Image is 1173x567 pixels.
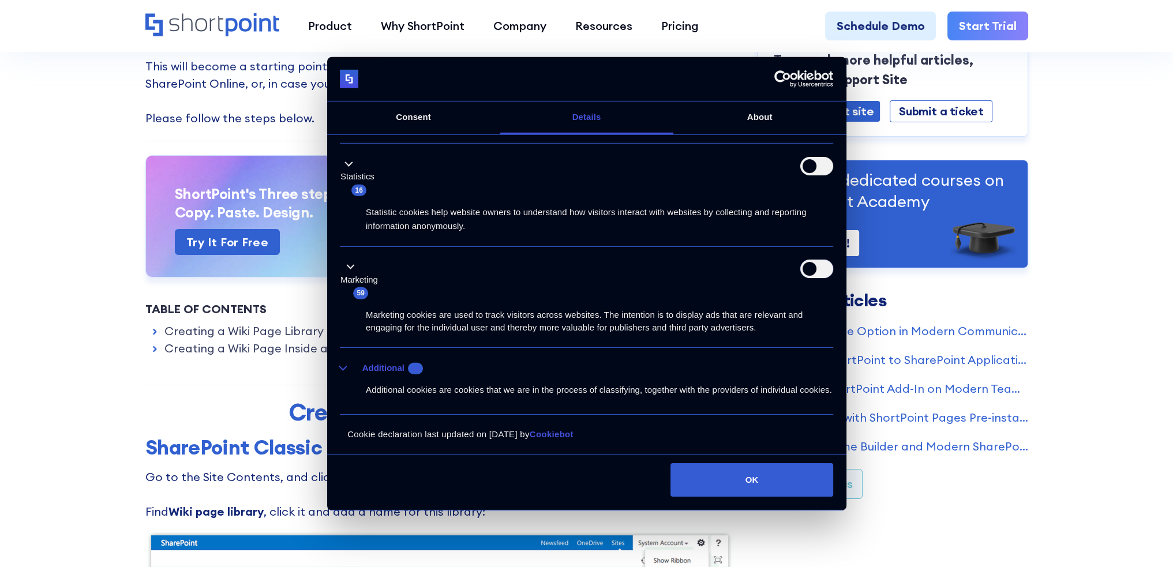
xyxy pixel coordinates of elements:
[340,197,833,233] div: Statistic cookies help website owners to understand how visitors interact with websites by collec...
[340,361,430,376] button: Additional (10)
[294,12,366,40] a: Product
[561,12,647,40] a: Resources
[757,351,1028,369] a: How to Add ShortPoint to SharePoint Application Pages
[530,429,574,439] a: Cookiebot
[175,185,693,222] h3: ShortPoint's Three steps to a custom intranet site Copy. Paste. Design.
[479,12,561,40] a: Company
[340,70,358,88] img: logo
[164,322,324,340] a: Creating a Wiki Page Library
[661,17,699,35] div: Pricing
[500,102,673,134] a: Details
[164,340,370,357] a: Creating a Wiki Page Inside a Library
[226,399,659,426] h2: Creating a Wiki Page Library
[408,363,423,374] span: 10
[381,17,464,35] div: Why ShortPoint
[145,13,280,38] a: Home
[366,385,832,395] span: Additional cookies are cookies that we are in the process of classifying, together with the provi...
[825,12,936,40] a: Schedule Demo
[493,17,546,35] div: Company
[732,70,833,88] a: Usercentrics Cookiebot - opens in a new window
[327,102,500,134] a: Consent
[774,170,1011,212] p: Visit our dedicated courses on ShortPoint Academy
[145,435,740,459] h3: SharePoint Classic site
[647,12,713,40] a: Pricing
[366,12,479,40] a: Why ShortPoint
[145,301,740,318] div: Table of Contents
[168,504,264,519] strong: Wiki page library
[353,287,368,299] span: 59
[966,434,1173,567] iframe: Chat Widget
[340,170,374,183] label: Statistics
[145,468,740,520] p: Go to the Site Contents, and click the button. Find , click it and add a name for this library:
[757,322,1028,340] a: Create Wiki Page Option in Modern Communication Site Is Missing
[774,50,1011,89] p: To search more helpful articles, Visit our Support Site
[175,229,280,255] a: Try it for free
[890,100,992,122] a: Submit a ticket
[757,438,1028,455] a: ShortPoint Theme Builder and Modern SharePoint Pages
[330,427,843,451] div: Cookie declaration last updated on [DATE] by
[757,380,1028,397] a: How to Use ShortPoint Add-In on Modern Team Sites (deprecated)
[757,291,1028,309] h3: Related Articles
[670,463,833,497] button: OK
[947,12,1028,40] a: Start Trial
[308,17,352,35] div: Product
[575,17,632,35] div: Resources
[145,23,740,127] p: In this article, we will show you how you can create a wiki page and wiki page library in SharePo...
[757,409,1028,426] a: Create Subsite with ShortPoint Pages Pre-installed & Pre-configured
[340,273,378,287] label: Marketing
[340,260,385,300] button: Marketing (59)
[366,310,803,333] span: Marketing cookies are used to track visitors across websites. The intention is to display ads tha...
[351,185,366,196] span: 16
[673,102,846,134] a: About
[340,157,381,197] button: Statistics (16)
